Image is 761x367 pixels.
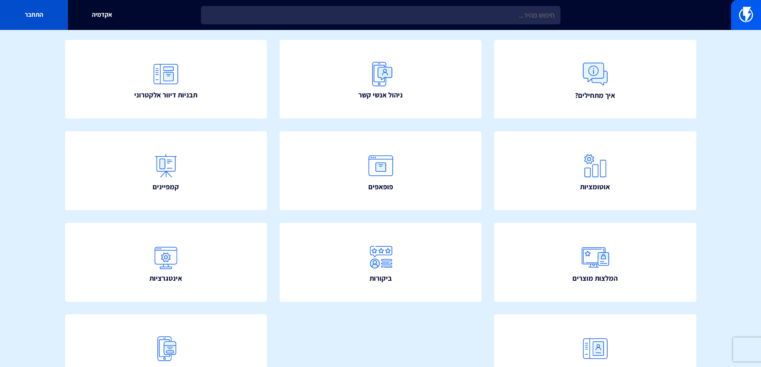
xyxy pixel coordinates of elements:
[494,40,696,119] a: איך מתחילים?
[494,223,696,302] a: המלצות מוצרים
[153,182,179,192] span: קמפיינים
[370,273,392,284] span: ביקורות
[575,90,615,101] span: איך מתחילים?
[280,223,482,302] a: ביקורות
[149,273,182,284] span: אינטגרציות
[280,40,482,119] a: ניהול אנשי קשר
[368,182,393,192] span: פופאפים
[280,131,482,210] a: פופאפים
[494,131,696,210] a: אוטומציות
[134,90,197,100] span: תבניות דיוור אלקטרוני
[65,131,267,210] a: קמפיינים
[358,90,403,100] span: ניהול אנשי קשר
[580,182,610,192] span: אוטומציות
[65,223,267,302] a: אינטגרציות
[201,6,560,24] input: חיפוש מהיר...
[572,273,618,284] span: המלצות מוצרים
[65,40,267,119] a: תבניות דיוור אלקטרוני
